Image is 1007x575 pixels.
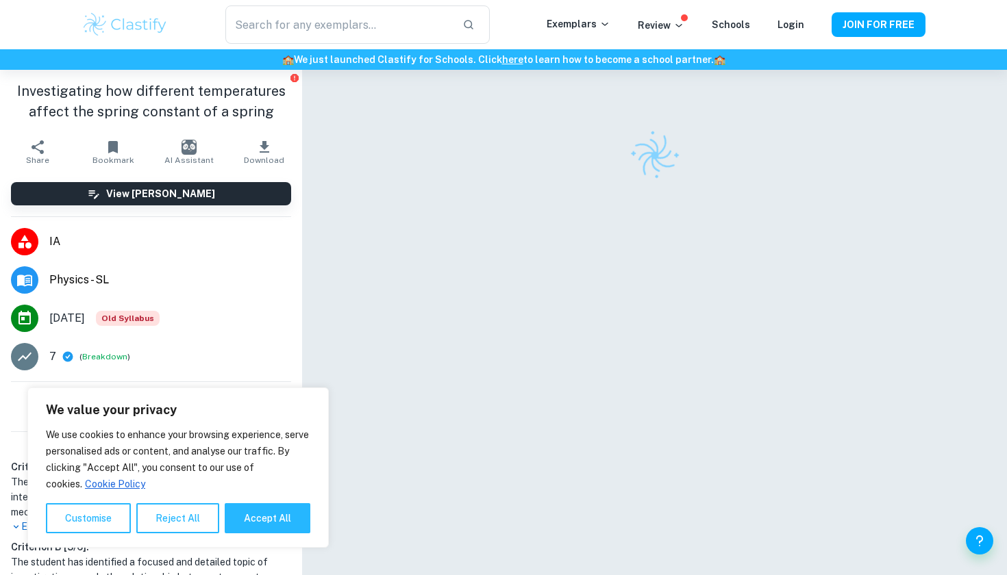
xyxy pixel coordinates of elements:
[26,155,49,165] span: Share
[75,133,151,171] button: Bookmark
[11,182,291,205] button: View [PERSON_NAME]
[712,19,750,30] a: Schools
[182,140,197,155] img: AI Assistant
[11,81,291,122] h1: Investigating how different temperatures affect the spring constant of a spring
[106,186,215,201] h6: View [PERSON_NAME]
[966,527,993,554] button: Help and Feedback
[27,387,329,548] div: We value your privacy
[151,133,227,171] button: AI Assistant
[49,310,85,327] span: [DATE]
[502,54,523,65] a: here
[227,133,302,171] button: Download
[832,12,925,37] button: JOIN FOR FREE
[49,348,56,365] p: 7
[96,311,160,326] span: Old Syllabus
[5,437,297,454] h6: Examiner's summary
[244,155,284,165] span: Download
[82,11,169,38] img: Clastify logo
[778,19,804,30] a: Login
[92,155,134,165] span: Bookmark
[225,503,310,533] button: Accept All
[547,16,610,31] p: Exemplars
[46,426,310,492] p: We use cookies to enhance your browsing experience, serve personalised ads or content, and analys...
[11,459,291,474] h6: Criterion A [ 2 / 2 ]:
[164,155,214,165] span: AI Assistant
[84,478,146,490] a: Cookie Policy
[11,474,291,520] h1: The student has justified their choice of topic by showing their interest in mechanics and the us...
[136,503,219,533] button: Reject All
[225,5,451,44] input: Search for any exemplars...
[49,233,291,250] span: IA
[621,122,688,190] img: Clastify logo
[46,503,131,533] button: Customise
[3,52,1004,67] h6: We just launched Clastify for Schools. Click to learn how to become a school partner.
[46,402,310,418] p: We value your privacy
[638,18,684,33] p: Review
[79,350,130,363] span: ( )
[96,311,160,326] div: Starting from the May 2025 session, the Physics IA requirements have changed. It's OK to refer to...
[11,539,291,554] h6: Criterion B [ 3 / 6 ]:
[82,350,127,363] button: Breakdown
[289,73,299,83] button: Report issue
[282,54,294,65] span: 🏫
[49,272,291,288] span: Physics - SL
[714,54,725,65] span: 🏫
[11,520,291,534] p: Expand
